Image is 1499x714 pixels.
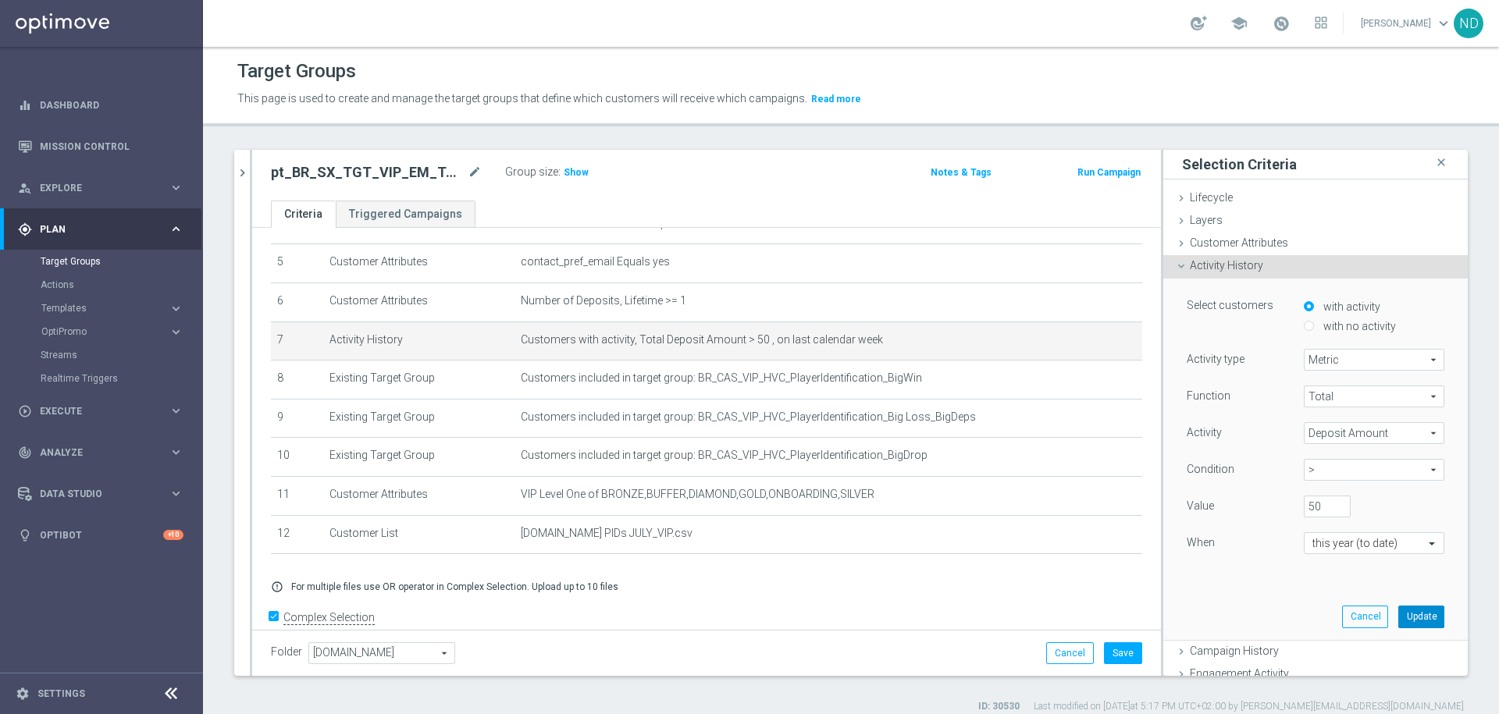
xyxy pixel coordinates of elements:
a: Streams [41,349,162,361]
div: Dashboard [18,84,183,126]
div: person_search Explore keyboard_arrow_right [17,182,184,194]
span: Engagement Activity [1190,667,1289,680]
a: Dashboard [40,84,183,126]
i: keyboard_arrow_right [169,486,183,501]
i: play_circle_outline [18,404,32,418]
button: Mission Control [17,140,184,153]
label: When [1187,535,1215,549]
div: Analyze [18,446,169,460]
button: Cancel [1046,642,1094,664]
i: keyboard_arrow_right [169,403,183,418]
label: Group size [505,165,558,179]
button: Save [1104,642,1142,664]
button: equalizer Dashboard [17,99,184,112]
span: Explore [40,183,169,193]
button: Templates keyboard_arrow_right [41,302,184,314]
button: Update [1398,606,1444,627]
button: lightbulb Optibot +10 [17,529,184,542]
span: contact_pref_email Equals yes [521,255,670,268]
span: school [1230,15,1248,32]
a: Mission Control [40,126,183,167]
label: with activity [1319,300,1380,314]
div: Templates [41,304,169,313]
h2: pt_BR_SX_TGT_VIP_EM_TAC_GM__POTENTIAL_VALUE [271,163,465,182]
span: Templates [41,304,153,313]
button: Run Campaign [1076,164,1142,181]
i: error_outline [271,581,283,593]
button: Cancel [1342,606,1388,627]
label: Folder [271,645,302,659]
div: ND [1454,9,1483,38]
div: Mission Control [18,126,183,167]
div: Target Groups [41,250,201,273]
div: Streams [41,343,201,367]
span: Customers included in target group: BR_CAS_VIP_HVC_PlayerIdentification_BigDrop [521,449,928,462]
i: person_search [18,181,32,195]
span: Customer Attributes [1190,236,1288,249]
span: Campaign History [1190,645,1279,657]
span: OptiPromo [41,327,153,336]
i: gps_fixed [18,222,32,236]
button: track_changes Analyze keyboard_arrow_right [17,446,184,459]
span: This page is used to create and manage the target groups that define which customers will receive... [237,92,807,105]
div: Realtime Triggers [41,367,201,390]
a: Actions [41,279,162,291]
i: settings [16,687,30,701]
label: Value [1187,499,1214,513]
span: Number of Deposits, Lifetime >= 1 [521,294,686,307]
div: Data Studio [18,487,169,501]
lable: Select customers [1187,299,1273,311]
i: close [1433,152,1449,173]
td: Customer Attributes [323,476,515,515]
a: [PERSON_NAME]keyboard_arrow_down [1359,12,1454,35]
div: OptiPromo [41,320,201,343]
span: keyboard_arrow_down [1435,15,1452,32]
a: Realtime Triggers [41,372,162,385]
button: Notes & Tags [929,164,993,181]
td: 7 [271,321,323,361]
i: keyboard_arrow_right [169,301,183,316]
td: Customer List [323,515,515,554]
span: Execute [40,407,169,416]
label: with no activity [1319,319,1396,333]
i: keyboard_arrow_right [169,180,183,195]
td: 8 [271,361,323,400]
div: OptiPromo [41,327,169,336]
span: [DOMAIN_NAME] PIDs JULY_VIP.csv [521,527,693,540]
div: Execute [18,404,169,418]
i: equalizer [18,98,32,112]
h1: Target Groups [237,60,356,83]
button: play_circle_outline Execute keyboard_arrow_right [17,405,184,417]
button: OptiPromo keyboard_arrow_right [41,325,184,338]
button: Read more [810,91,863,108]
div: Actions [41,273,201,297]
label: Activity type [1187,352,1244,366]
td: 12 [271,515,323,554]
td: Existing Target Group [323,361,515,400]
label: Condition [1187,462,1234,476]
label: Last modified on [DATE] at 5:17 PM UTC+02:00 by [PERSON_NAME][EMAIL_ADDRESS][DOMAIN_NAME] [1034,700,1464,713]
td: 9 [271,399,323,438]
span: Customers included in target group: BR_CAS_VIP_HVC_PlayerIdentification_Big Loss_BigDeps [521,410,976,424]
td: 10 [271,438,323,477]
button: chevron_right [234,150,250,196]
a: Optibot [40,514,163,556]
button: gps_fixed Plan keyboard_arrow_right [17,223,184,236]
label: Function [1187,389,1230,403]
td: 11 [271,476,323,515]
td: Customer Attributes [323,282,515,321]
span: Customers included in target group: BR_CAS_VIP_HVC_PlayerIdentification_BigWin [521,371,922,385]
label: Activity [1187,425,1222,439]
div: Plan [18,222,169,236]
div: Optibot [18,514,183,556]
label: : [558,165,561,179]
span: Show [564,167,589,178]
span: Layers [1190,214,1223,226]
